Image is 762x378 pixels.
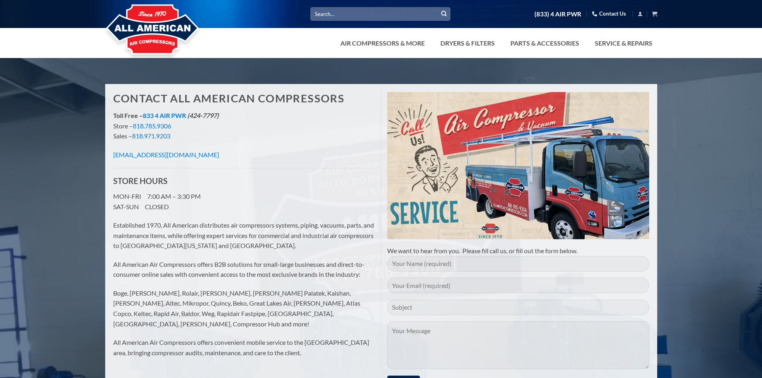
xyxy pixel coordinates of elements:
a: 818.971.9203 [132,132,170,140]
a: 833 4 AIR PWR [143,112,186,119]
img: Air Compressor Service [387,92,649,239]
em: (424-7797) [187,112,219,119]
a: Air Compressors & More [336,35,430,51]
a: Parts & Accessories [506,35,584,51]
input: Subject [387,300,649,315]
p: All American Air Compressors offers B2B solutions for small-large businesses and direct-to-consum... [113,259,375,280]
a: Dryers & Filters [436,35,500,51]
a: Login [638,9,643,19]
a: 818.785.9306 [133,122,171,130]
p: Established 1970, All American distributes air compressors systems, piping, vacuums, parts, and m... [113,220,375,251]
strong: Toll Free – [113,112,219,119]
p: Store – Sales – [113,110,375,141]
a: [EMAIL_ADDRESS][DOMAIN_NAME] [113,151,219,158]
strong: STORE HOURS [113,176,168,186]
a: Service & Repairs [590,35,657,51]
p: MON-FRI 7:00 AM – 3:30 PM SAT-SUN CLOSED [113,191,375,212]
a: (833) 4 AIR PWR [534,7,581,21]
input: Your Name (required) [387,256,649,272]
button: Submit [438,8,450,20]
a: Contact Us [592,8,626,20]
p: We want to hear from you. Please fill call us, or fill out the form below. [387,246,649,256]
input: Your Email (required) [387,278,649,293]
a: View cart [652,9,657,19]
h1: Contact All American Compressors [113,92,375,105]
p: All American Air Compressors offers convenient mobile service to the [GEOGRAPHIC_DATA] area, brin... [113,337,375,358]
p: Boge, [PERSON_NAME], Rolair, [PERSON_NAME], [PERSON_NAME] Palatek, Kaishan, [PERSON_NAME], Altec,... [113,288,375,329]
input: Search… [310,7,450,20]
